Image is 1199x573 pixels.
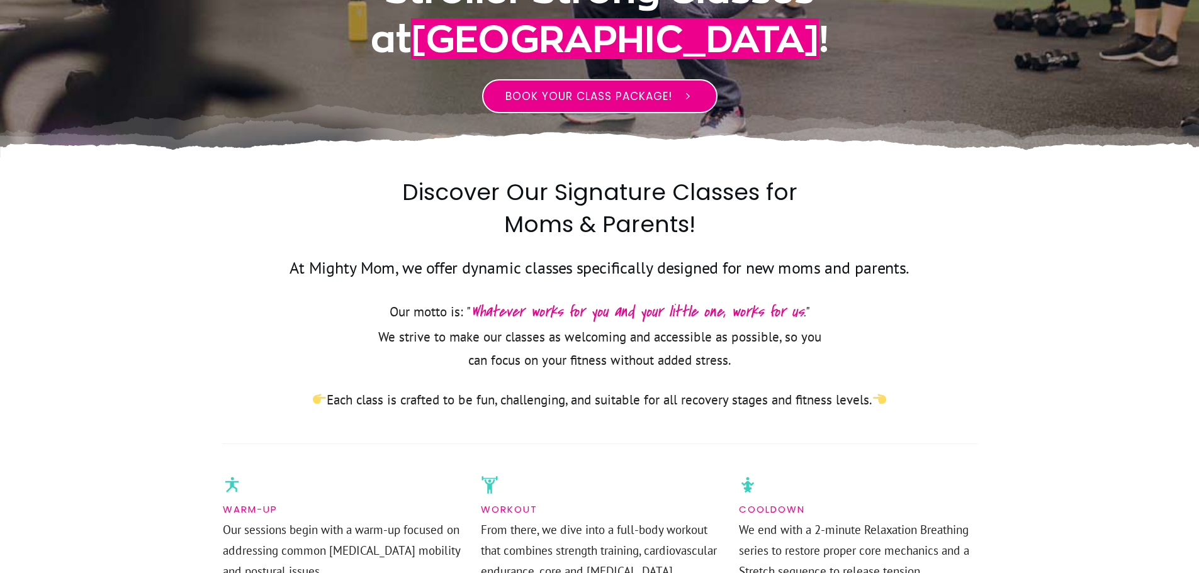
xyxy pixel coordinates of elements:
[313,392,326,406] img: 👉
[223,257,977,294] h3: At Mighty Mom, we offer dynamic classes specifically designed for new moms and parents.
[481,501,719,518] p: Workout
[371,296,828,326] p: Our motto is: " "
[505,89,672,104] span: BOOK YOUR CLASS PACKAGE!
[873,392,886,406] img: 👈
[223,501,461,518] p: Warm-up
[482,79,718,113] a: BOOK YOUR CLASS PACKAGE!
[411,18,819,59] span: [GEOGRAPHIC_DATA]
[471,300,804,323] span: Whatever works for you and your little one, works for us
[378,177,821,255] h2: Discover Our Signature Classes for Moms & Parents!
[471,300,806,323] span: .
[223,389,977,412] p: Each class is crafted to be fun, challenging, and suitable for all recovery stages and fitness le...
[371,326,828,387] p: We strive to make our classes as welcoming and accessible as possible, so you can focus on your f...
[739,501,977,518] p: Cooldown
